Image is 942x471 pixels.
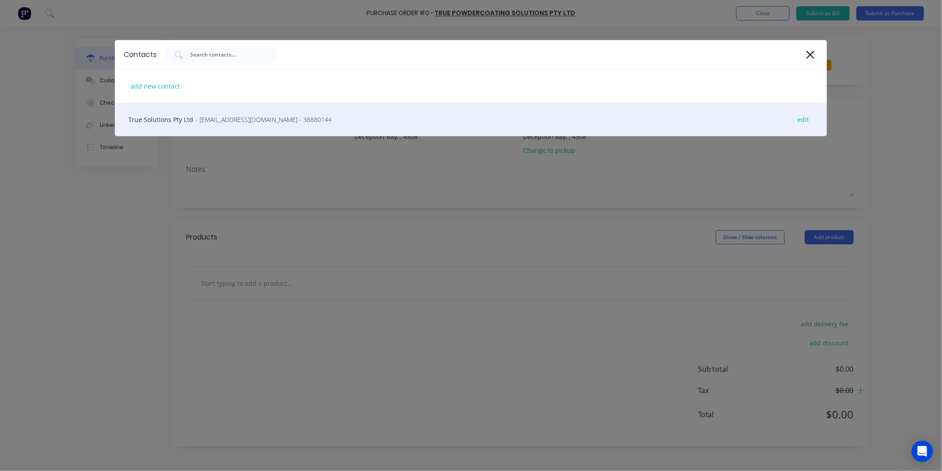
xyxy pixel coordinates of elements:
span: - [EMAIL_ADDRESS][DOMAIN_NAME] - 38880144 [195,115,332,124]
div: Contacts [124,49,157,60]
div: True Solutions Pty Ltd [115,103,827,136]
div: edit [793,113,814,126]
div: Open Intercom Messenger [912,441,933,462]
div: add new contact [126,79,184,93]
input: Search contacts... [189,50,263,59]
